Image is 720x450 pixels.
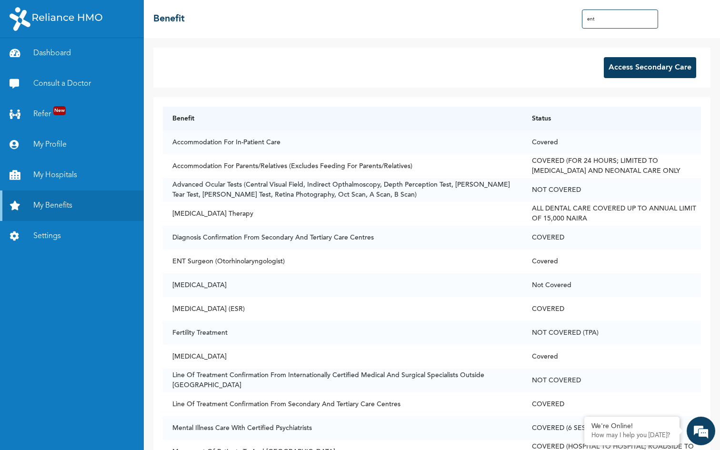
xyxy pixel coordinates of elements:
textarea: Type your message and hit 'Enter' [5,290,181,323]
button: Access Secondary Care [604,57,696,78]
td: COVERED (6 SESSIONS PER YEAR) [522,416,701,440]
td: ENT Surgeon (Otorhinolaryngologist) [163,250,522,273]
td: COVERED [522,226,701,250]
td: Diagnosis Confirmation From Secondary And Tertiary Care Centres [163,226,522,250]
img: RelianceHMO's Logo [10,7,102,31]
td: COVERED (FOR 24 HOURS; LIMITED TO [MEDICAL_DATA] AND NEONATAL CARE ONLY [522,154,701,178]
td: COVERED [522,297,701,321]
th: Benefit [163,107,522,130]
td: Fertility Treatment [163,321,522,345]
td: Not Covered [522,273,701,297]
td: [MEDICAL_DATA] [163,273,522,297]
td: NOT COVERED [522,369,701,392]
td: ALL DENTAL CARE COVERED UP TO ANNUAL LIMIT OF 15,000 NAIRA [522,202,701,226]
td: Accommodation For Parents/Relatives (Excludes Feeding For Parents/Relatives) [163,154,522,178]
td: [MEDICAL_DATA] Therapy [163,202,522,226]
div: Minimize live chat window [156,5,179,28]
p: How may I help you today? [591,432,672,440]
td: Advanced Ocular Tests (Central Visual Field, Indirect Opthalmoscopy, Depth Perception Test, [PERS... [163,178,522,202]
div: FAQs [93,323,182,352]
td: [MEDICAL_DATA] [163,345,522,369]
td: [MEDICAL_DATA] (ESR) [163,297,522,321]
div: We're Online! [591,422,672,430]
td: Covered [522,130,701,154]
span: We're online! [55,135,131,231]
span: New [53,106,66,115]
div: Chat with us now [50,53,160,66]
img: d_794563401_company_1708531726252_794563401 [18,48,39,71]
td: Accommodation For In-Patient Care [163,130,522,154]
td: Covered [522,345,701,369]
input: Search Benefits... [582,10,658,29]
td: Line Of Treatment Confirmation From Internationally Certified Medical And Surgical Specialists Ou... [163,369,522,392]
h2: Benefit [153,12,185,26]
td: Line Of Treatment Confirmation From Secondary And Tertiary Care Centres [163,392,522,416]
span: Conversation [5,340,93,346]
td: COVERED [522,392,701,416]
td: NOT COVERED [522,178,701,202]
td: NOT COVERED (TPA) [522,321,701,345]
td: Covered [522,250,701,273]
td: Mental Illness Care With Certified Psychiatrists [163,416,522,440]
th: Status [522,107,701,130]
